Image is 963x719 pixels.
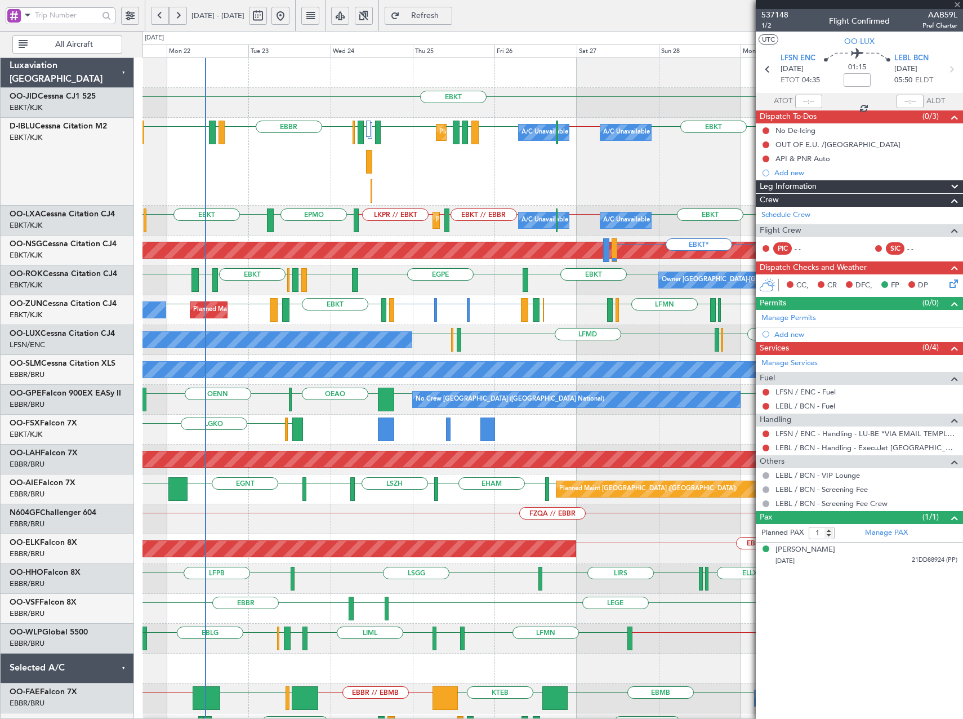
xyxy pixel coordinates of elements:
span: DFC, [855,280,872,291]
a: EBKT/KJK [10,132,42,143]
span: [DATE] [775,557,795,565]
a: Manage PAX [865,527,908,539]
div: A/C Unavailable [GEOGRAPHIC_DATA] ([GEOGRAPHIC_DATA] National) [521,212,731,229]
div: [PERSON_NAME] [775,544,835,556]
div: Planned Maint Kortrijk-[GEOGRAPHIC_DATA] [436,212,567,229]
div: Planned Maint Nice ([GEOGRAPHIC_DATA]) [439,124,565,141]
span: Dispatch Checks and Weather [760,261,867,274]
a: OO-JIDCessna CJ1 525 [10,92,96,100]
div: SIC [886,242,904,255]
span: LEBL BCN [894,53,929,64]
div: Sat 27 [577,45,659,58]
span: OO-GPE [10,389,42,397]
div: Planned Maint Kortrijk-[GEOGRAPHIC_DATA] [193,301,324,318]
a: EBKT/KJK [10,429,42,440]
span: Dispatch To-Dos [760,110,817,123]
span: CR [827,280,837,291]
div: Add new [774,330,957,339]
a: EBKT/KJK [10,103,42,113]
div: Fri 26 [494,45,577,58]
span: Permits [760,297,786,310]
span: ELDT [915,75,933,86]
a: EBKT/KJK [10,280,42,290]
a: EBBR/BRU [10,400,44,410]
a: EBBR/BRU [10,549,44,559]
input: Trip Number [35,7,99,24]
div: Tue 23 [248,45,331,58]
span: OO-FAE [10,688,40,696]
span: FP [891,280,899,291]
span: Refresh [402,12,448,20]
span: (1/1) [922,511,939,523]
a: EBBR/BRU [10,489,44,499]
a: OO-ROKCessna Citation CJ4 [10,270,117,278]
div: PIC [773,242,792,255]
a: LFSN/ENC [10,340,45,350]
span: OO-ROK [10,270,43,278]
span: Crew [760,194,779,207]
a: D-IBLUCessna Citation M2 [10,122,107,130]
span: OO-SLM [10,359,41,367]
a: EBBR/BRU [10,698,44,708]
span: OO-ZUN [10,300,42,308]
span: (0/3) [922,110,939,122]
span: ETOT [781,75,799,86]
span: Pax [760,511,772,524]
span: N604GF [10,509,40,517]
a: LEBL / BCN - Fuel [775,401,835,411]
div: - - [907,243,933,254]
span: AAB59L [922,9,957,21]
a: OO-VSFFalcon 8X [10,598,77,606]
a: OO-LAHFalcon 7X [10,449,78,457]
div: Planned Maint [GEOGRAPHIC_DATA] ([GEOGRAPHIC_DATA]) [559,481,737,498]
span: OO-NSG [10,240,42,248]
div: OUT OF E.U. /[GEOGRAPHIC_DATA] [775,140,900,149]
span: Handling [760,414,792,427]
div: Mon 29 [741,45,823,58]
span: OO-FSX [10,419,40,427]
span: (0/0) [922,297,939,309]
div: API & PNR Auto [775,154,830,163]
span: 21DD88924 (PP) [912,556,957,565]
a: LFSN / ENC - Handling - LU-BE *VIA EMAIL TEMPLATE* LFSN / ENC [775,429,957,438]
a: LEBL / BCN - Handling - ExecuJet [GEOGRAPHIC_DATA] [PERSON_NAME]/BCN [775,443,957,452]
div: Owner [GEOGRAPHIC_DATA]-[GEOGRAPHIC_DATA] [662,272,814,289]
button: Refresh [385,7,452,25]
span: 1/2 [761,21,788,30]
a: EBBR/BRU [10,579,44,589]
span: D-IBLU [10,122,35,130]
a: EBKT/KJK [10,250,42,260]
span: OO-LXA [10,210,41,218]
span: [DATE] [894,64,917,75]
span: 537148 [761,9,788,21]
span: 04:35 [802,75,820,86]
div: No De-Icing [775,126,815,135]
span: OO-LAH [10,449,41,457]
div: A/C Unavailable [GEOGRAPHIC_DATA] ([GEOGRAPHIC_DATA] National) [521,124,731,141]
a: OO-GPEFalcon 900EX EASy II [10,389,121,397]
a: OO-SLMCessna Citation XLS [10,359,115,367]
span: 01:15 [848,62,866,73]
div: Flight Confirmed [829,15,890,27]
span: CC, [796,280,809,291]
span: OO-AIE [10,479,38,487]
a: EBBR/BRU [10,638,44,649]
a: LEBL / BCN - Screening Fee Crew [775,499,888,508]
a: OO-LUXCessna Citation CJ4 [10,330,115,338]
span: [DATE] - [DATE] [191,11,244,21]
a: N604GFChallenger 604 [10,509,96,517]
a: OO-ZUNCessna Citation CJ4 [10,300,117,308]
span: OO-HHO [10,569,43,576]
span: LFSN ENC [781,53,815,64]
div: - - [795,243,820,254]
a: OO-FSXFalcon 7X [10,419,77,427]
a: OO-HHOFalcon 8X [10,569,81,576]
a: EBKT/KJK [10,220,42,230]
a: OO-NSGCessna Citation CJ4 [10,240,117,248]
span: Others [760,455,784,468]
a: OO-LXACessna Citation CJ4 [10,210,115,218]
button: UTC [759,34,778,45]
a: Manage Permits [761,313,816,324]
a: EBBR/BRU [10,519,44,529]
span: OO-JID [10,92,38,100]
